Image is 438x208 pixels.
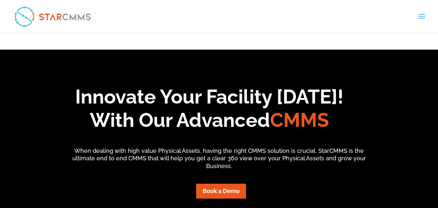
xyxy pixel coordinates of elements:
p: When dealing with high value Physical Assets, having the right CMMS solution is crucial. StarCMMS... [66,147,372,170]
a: Book a Demo [196,184,246,198]
img: StarCMMS [11,3,94,30]
iframe: Chat Widget [330,138,438,208]
span: CMMS [270,109,329,131]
